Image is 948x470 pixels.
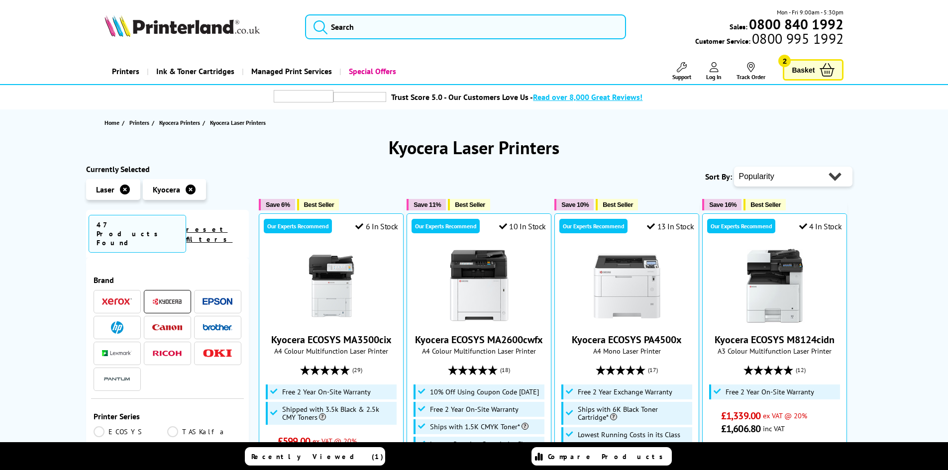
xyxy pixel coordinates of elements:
[304,201,334,208] span: Best Seller
[430,440,532,448] span: Lowest Running Costs in its Class
[455,201,485,208] span: Best Seller
[763,411,807,420] span: ex VAT @ 20%
[796,361,806,379] span: (12)
[147,59,242,84] a: Ink & Toner Cartridges
[407,199,446,210] button: Save 11%
[242,59,339,84] a: Managed Print Services
[749,15,843,33] b: 0800 840 1992
[709,201,737,208] span: Save 16%
[415,333,543,346] a: Kyocera ECOSYS MA2600cwfx
[702,199,741,210] button: Save 16%
[391,92,642,102] a: Trust Score 5.0 - Our Customers Love Us -Read over 8,000 Great Reviews!
[560,346,694,356] span: A4 Mono Laser Printer
[721,422,760,435] span: £1,606.80
[102,298,132,305] img: Xerox
[159,117,203,128] a: Kyocera Printers
[105,15,260,37] img: Printerland Logo
[102,295,132,308] a: Xerox
[442,249,517,323] img: Kyocera ECOSYS MA2600cwfx
[737,62,765,81] a: Track Order
[152,324,182,331] img: Canon
[203,347,232,360] a: OKI
[708,346,842,356] span: A3 Colour Multifunction Laser Printer
[156,59,234,84] span: Ink & Toner Cartridges
[203,321,232,334] a: Brother
[274,90,333,102] img: trustpilot rating
[572,333,682,346] a: Kyocera ECOSYS PA4500x
[430,388,539,396] span: 10% Off Using Coupon Code [DATE]
[94,275,242,285] span: Brand
[715,333,835,346] a: Kyocera ECOSYS M8124cidn
[152,298,182,305] img: Kyocera
[548,452,668,461] span: Compare Products
[282,405,395,421] span: Shipped with 3.5k Black & 2.5k CMY Toners
[152,347,182,360] a: Ricoh
[706,73,722,81] span: Log In
[672,62,691,81] a: Support
[339,59,404,84] a: Special Offers
[282,388,371,396] span: Free 2 Year On-Site Warranty
[102,321,132,334] a: HP
[603,201,633,208] span: Best Seller
[203,349,232,358] img: OKI
[102,350,132,356] img: Lexmark
[102,347,132,360] a: Lexmark
[294,249,369,323] img: Kyocera ECOSYS MA3500cix
[152,351,182,356] img: Ricoh
[313,436,357,446] span: ex VAT @ 20%
[430,405,519,413] span: Free 2 Year On-Site Warranty
[412,346,546,356] span: A4 Colour Multifunction Laser Printer
[264,219,332,233] div: Our Experts Recommend
[203,295,232,308] a: Epson
[129,117,149,128] span: Printers
[750,34,843,43] span: 0800 995 1992
[105,15,293,39] a: Printerland Logo
[105,59,147,84] a: Printers
[590,315,664,325] a: Kyocera ECOSYS PA4500x
[271,333,392,346] a: Kyocera ECOSYS MA3500cix
[561,201,589,208] span: Save 10%
[210,119,266,126] span: Kyocera Laser Printers
[792,63,815,77] span: Basket
[730,22,747,31] span: Sales:
[86,164,249,174] div: Currently Selected
[251,452,384,461] span: Recently Viewed (1)
[278,435,310,448] span: £599.00
[783,59,843,81] a: Basket 2
[430,423,528,431] span: Ships with 1.5K CMYK Toner*
[721,409,760,422] span: £1,339.00
[129,117,152,128] a: Printers
[153,185,180,194] span: Kyocera
[500,361,510,379] span: (18)
[737,315,812,325] a: Kyocera ECOSYS M8124cidn
[578,405,690,421] span: Ships with 6K Black Toner Cartridge*
[648,361,658,379] span: (17)
[596,199,638,210] button: Best Seller
[695,34,843,46] span: Customer Service:
[102,373,132,385] img: Pantum
[203,324,232,331] img: Brother
[412,219,480,233] div: Our Experts Recommend
[152,295,182,308] a: Kyocera
[152,321,182,334] a: Canon
[737,249,812,323] img: Kyocera ECOSYS M8124cidn
[352,361,362,379] span: (29)
[647,221,694,231] div: 13 In Stock
[333,92,386,102] img: trustpilot rating
[245,447,385,466] a: Recently Viewed (1)
[578,431,680,439] span: Lowest Running Costs in its Class
[531,447,672,466] a: Compare Products
[799,221,842,231] div: 4 In Stock
[297,199,339,210] button: Best Seller
[111,321,123,334] img: HP
[259,199,295,210] button: Save 6%
[266,201,290,208] span: Save 6%
[743,199,786,210] button: Best Seller
[305,14,626,39] input: Search
[750,201,781,208] span: Best Seller
[763,424,785,433] span: inc VAT
[414,201,441,208] span: Save 11%
[533,92,642,102] span: Read over 8,000 Great Reviews!
[726,388,814,396] span: Free 2 Year On-Site Warranty
[578,388,672,396] span: Free 2 Year Exchange Warranty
